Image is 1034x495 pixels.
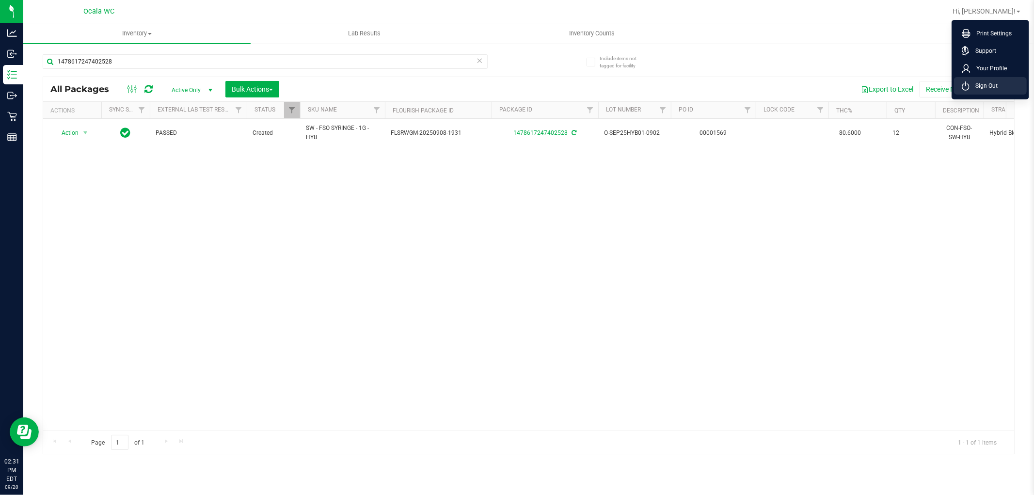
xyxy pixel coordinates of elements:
span: Page of 1 [83,435,153,450]
span: Print Settings [970,29,1012,38]
inline-svg: Reports [7,132,17,142]
button: Receive Non-Cannabis [920,81,1000,97]
a: Filter [231,102,247,118]
a: Status [255,106,275,113]
div: Actions [50,107,97,114]
a: 00001569 [700,129,727,136]
span: Created [253,128,294,138]
button: Bulk Actions [225,81,279,97]
a: Filter [369,102,385,118]
span: Lab Results [335,29,394,38]
span: 1 - 1 of 1 items [950,435,1004,449]
inline-svg: Analytics [7,28,17,38]
span: All Packages [50,84,119,95]
a: Strain [991,106,1011,113]
span: Clear [477,54,483,67]
input: Search Package ID, Item Name, SKU, Lot or Part Number... [43,54,488,69]
span: Sync from Compliance System [570,129,576,136]
span: Ocala WC [83,7,114,16]
a: PO ID [679,106,693,113]
a: Sync Status [109,106,146,113]
a: Filter [740,102,756,118]
span: 12 [892,128,929,138]
span: Support [970,46,996,56]
a: Package ID [499,106,532,113]
a: Filter [284,102,300,118]
span: O-SEP25HYB01-0902 [604,128,665,138]
p: 02:31 PM EDT [4,457,19,483]
span: SW - FSO SYRINGE - 1G - HYB [306,124,379,142]
span: Action [53,126,79,140]
a: THC% [836,107,852,114]
a: Filter [655,102,671,118]
inline-svg: Inventory [7,70,17,80]
button: Export to Excel [855,81,920,97]
p: 09/20 [4,483,19,491]
inline-svg: Retail [7,112,17,121]
span: Bulk Actions [232,85,273,93]
span: Sign Out [970,81,998,91]
a: Inventory Counts [478,23,705,44]
span: Your Profile [970,64,1007,73]
iframe: Resource center [10,417,39,447]
span: Hi, [PERSON_NAME]! [953,7,1016,15]
a: External Lab Test Result [158,106,234,113]
a: 1478617247402528 [513,129,568,136]
a: Filter [812,102,828,118]
a: Lot Number [606,106,641,113]
span: In Sync [121,126,131,140]
span: Inventory Counts [556,29,628,38]
a: SKU Name [308,106,337,113]
span: Inventory [23,29,251,38]
span: PASSED [156,128,241,138]
span: 80.6000 [834,126,866,140]
a: Flourish Package ID [393,107,454,114]
span: FLSRWGM-20250908-1931 [391,128,486,138]
span: select [80,126,92,140]
a: Lock Code [764,106,795,113]
a: Filter [582,102,598,118]
inline-svg: Outbound [7,91,17,100]
a: Qty [894,107,905,114]
div: CON-FSO-SW-HYB [941,123,978,143]
a: Lab Results [251,23,478,44]
inline-svg: Inbound [7,49,17,59]
li: Sign Out [954,77,1027,95]
input: 1 [111,435,128,450]
span: Include items not tagged for facility [600,55,648,69]
a: Inventory [23,23,251,44]
a: Filter [134,102,150,118]
a: Description [943,107,979,114]
a: Support [962,46,1023,56]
